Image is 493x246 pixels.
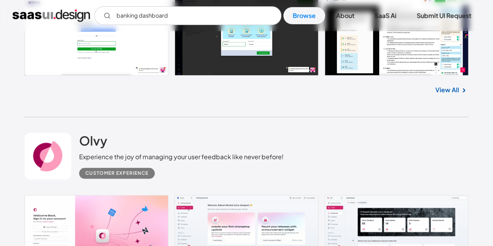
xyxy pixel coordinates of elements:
a: home [12,9,90,22]
a: About [327,7,364,24]
a: Submit UI Request [407,7,481,24]
a: SaaS Ai [365,7,406,24]
div: Experience the joy of managing your user feedback like never before! [79,152,284,162]
a: Browse [283,7,325,24]
input: Search UI designs you're looking for... [94,6,281,25]
div: Customer Experience [85,169,148,178]
a: Olvy [79,133,107,152]
a: View All [435,85,459,95]
h2: Olvy [79,133,107,148]
form: Email Form [94,6,281,25]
